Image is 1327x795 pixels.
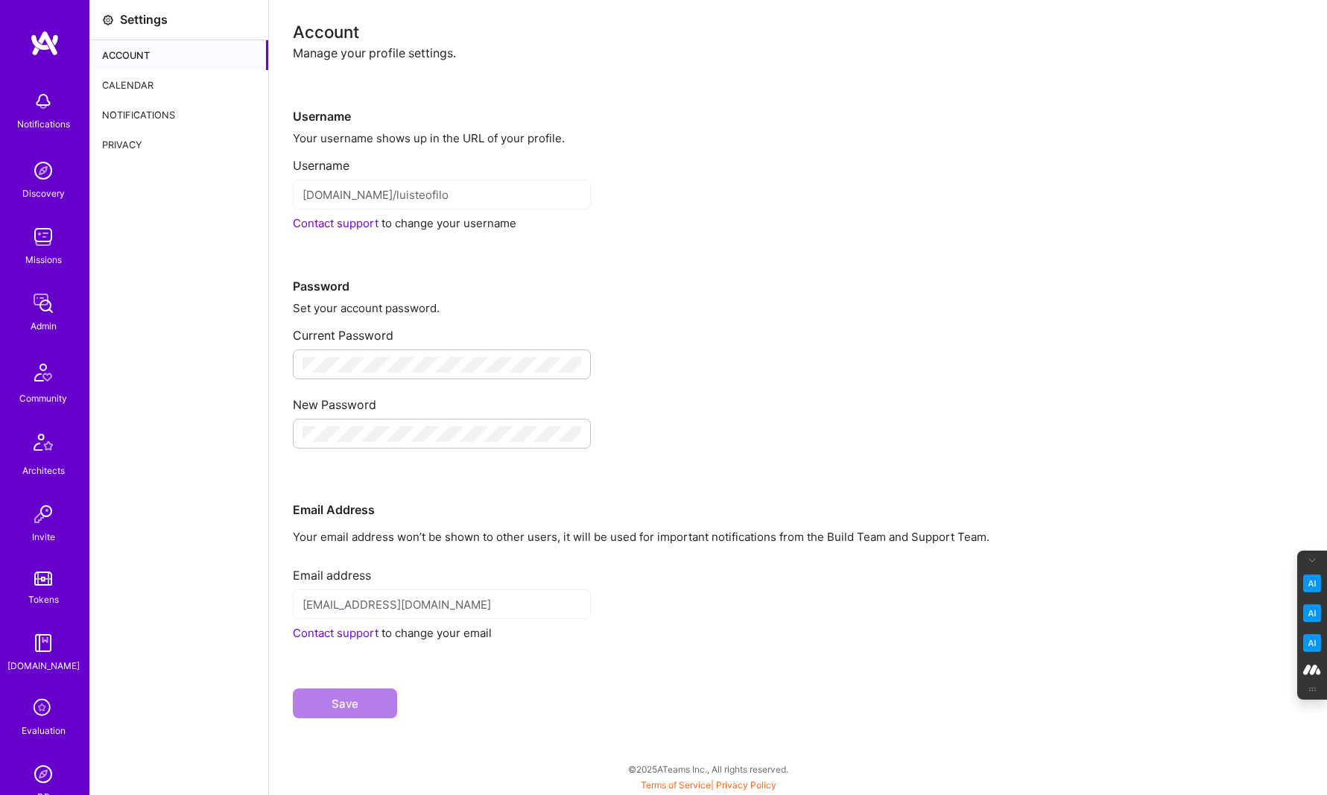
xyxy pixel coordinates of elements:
div: Invite [32,529,55,545]
div: Evaluation [22,723,66,738]
div: Notifications [90,100,268,130]
div: New Password [293,385,1303,413]
div: Account [293,24,1303,39]
div: Username [293,61,1303,124]
div: © 2025 ATeams Inc., All rights reserved. [89,750,1327,788]
span: | [641,779,776,791]
div: Password [293,231,1303,294]
img: teamwork [28,222,58,252]
a: Privacy Policy [716,779,776,791]
img: guide book [28,628,58,658]
div: Current Password [293,316,1303,343]
i: icon SelectionTeam [29,694,57,723]
div: Settings [120,12,168,28]
div: [DOMAIN_NAME] [7,658,80,674]
img: Email Tone Analyzer icon [1303,604,1321,622]
div: Set your account password. [293,300,1303,316]
img: discovery [28,156,58,186]
div: to change your email [293,625,1303,641]
button: Save [293,688,397,718]
a: Terms of Service [641,779,711,791]
div: Notifications [17,116,70,132]
img: Invite [28,499,58,529]
div: Email Address [293,454,1303,518]
div: Calendar [90,70,268,100]
img: bell [28,86,58,116]
div: to change your username [293,215,1303,231]
img: admin teamwork [28,288,58,318]
div: Architects [22,463,65,478]
div: Privacy [90,130,268,159]
div: Email address [293,556,1303,583]
img: Architects [25,427,61,463]
div: Manage your profile settings. [293,45,1303,61]
div: Admin [31,318,57,334]
img: Jargon Buster icon [1303,634,1321,652]
i: icon Settings [102,14,114,26]
div: Missions [25,252,62,267]
img: Key Point Extractor icon [1303,574,1321,592]
img: logo [30,30,60,57]
a: Contact support [293,216,379,230]
p: Your email address won’t be shown to other users, it will be used for important notifications fro... [293,529,1303,545]
img: Admin Search [28,759,58,789]
img: tokens [34,571,52,586]
div: Discovery [22,186,65,201]
div: Your username shows up in the URL of your profile. [293,130,1303,146]
a: Contact support [293,626,379,640]
img: Community [25,355,61,390]
div: Account [90,40,268,70]
div: Tokens [28,592,59,607]
div: Community [19,390,67,406]
div: Username [293,146,1303,174]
